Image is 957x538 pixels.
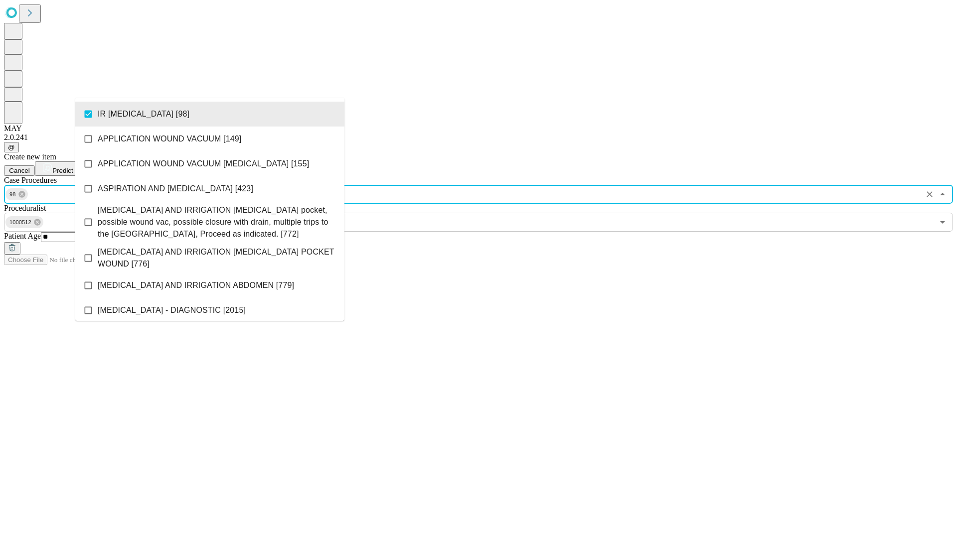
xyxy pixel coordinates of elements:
[98,183,253,195] span: ASPIRATION AND [MEDICAL_DATA] [423]
[35,161,81,176] button: Predict
[98,304,246,316] span: [MEDICAL_DATA] - DIAGNOSTIC [2015]
[4,232,41,240] span: Patient Age
[98,108,189,120] span: IR [MEDICAL_DATA] [98]
[98,279,294,291] span: [MEDICAL_DATA] AND IRRIGATION ABDOMEN [779]
[4,152,56,161] span: Create new item
[4,133,953,142] div: 2.0.241
[52,167,73,174] span: Predict
[4,165,35,176] button: Cancel
[923,187,937,201] button: Clear
[5,217,35,228] span: 1000512
[98,246,336,270] span: [MEDICAL_DATA] AND IRRIGATION [MEDICAL_DATA] POCKET WOUND [776]
[5,188,28,200] div: 98
[5,189,20,200] span: 98
[98,158,309,170] span: APPLICATION WOUND VACUUM [MEDICAL_DATA] [155]
[936,187,950,201] button: Close
[4,142,19,152] button: @
[98,204,336,240] span: [MEDICAL_DATA] AND IRRIGATION [MEDICAL_DATA] pocket, possible wound vac, possible closure with dr...
[98,133,241,145] span: APPLICATION WOUND VACUUM [149]
[5,216,43,228] div: 1000512
[4,204,46,212] span: Proceduralist
[4,176,57,184] span: Scheduled Procedure
[9,167,30,174] span: Cancel
[936,215,950,229] button: Open
[8,143,15,151] span: @
[4,124,953,133] div: MAY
